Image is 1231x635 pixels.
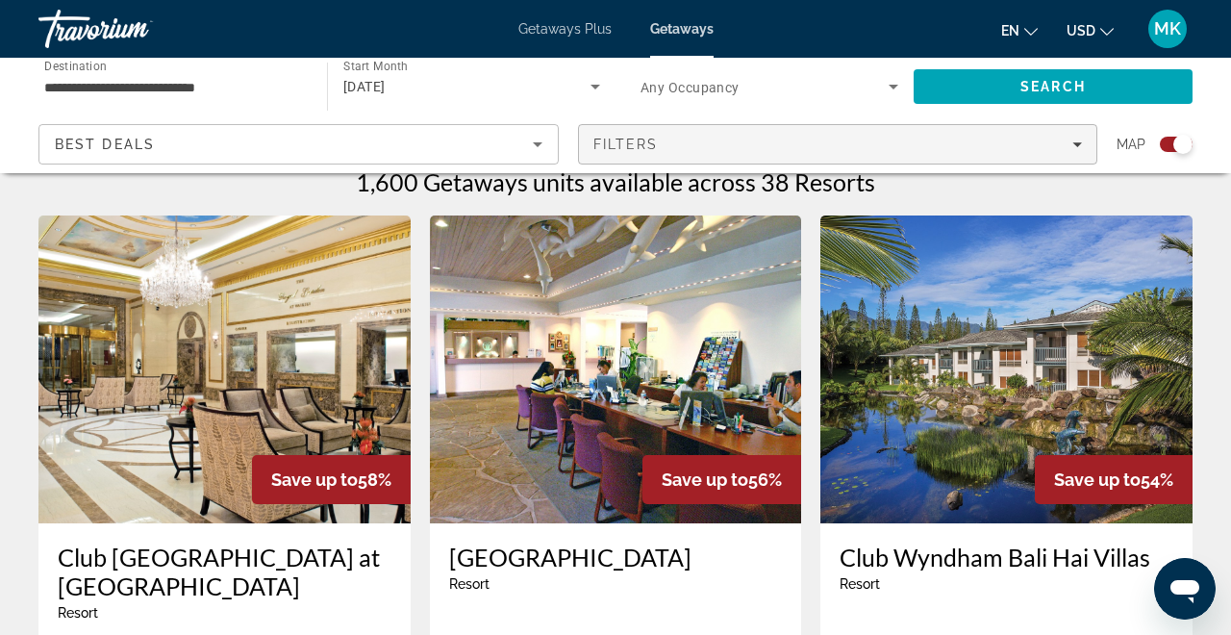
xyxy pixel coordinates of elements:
div: 54% [1035,455,1193,504]
a: Getaways Plus [518,21,612,37]
span: Save up to [662,470,748,490]
a: Club [GEOGRAPHIC_DATA] at [GEOGRAPHIC_DATA] [58,543,391,600]
h1: 1,600 Getaways units available across 38 Resorts [356,167,875,196]
a: Getaways [650,21,714,37]
span: Save up to [1054,470,1141,490]
span: en [1001,23,1019,38]
div: 58% [252,455,411,504]
span: Start Month [343,60,408,73]
span: Filters [593,137,659,152]
span: Search [1020,79,1086,94]
span: Any Occupancy [641,80,740,95]
button: Search [914,69,1193,104]
button: User Menu [1143,9,1193,49]
span: USD [1067,23,1095,38]
span: Resort [58,605,98,621]
img: Club Wyndham Royal Garden at Waikiki [38,216,411,523]
button: Change currency [1067,16,1114,44]
img: Club Wyndham Bali Hai Villas [820,216,1193,523]
span: MK [1154,19,1181,38]
div: 56% [642,455,801,504]
input: Select destination [44,76,302,99]
span: Resort [840,576,880,592]
span: Best Deals [55,137,155,152]
button: Change language [1001,16,1038,44]
iframe: Button to launch messaging window [1154,558,1216,620]
mat-select: Sort by [55,133,542,156]
img: Kahana Falls [430,216,802,523]
a: Club Wyndham Bali Hai Villas [840,543,1173,571]
a: Travorium [38,4,231,54]
a: [GEOGRAPHIC_DATA] [449,543,783,571]
span: Resort [449,576,490,592]
span: Save up to [271,470,358,490]
button: Filters [578,124,1098,165]
span: [DATE] [343,79,386,94]
span: Map [1117,131,1145,158]
span: Destination [44,59,107,72]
